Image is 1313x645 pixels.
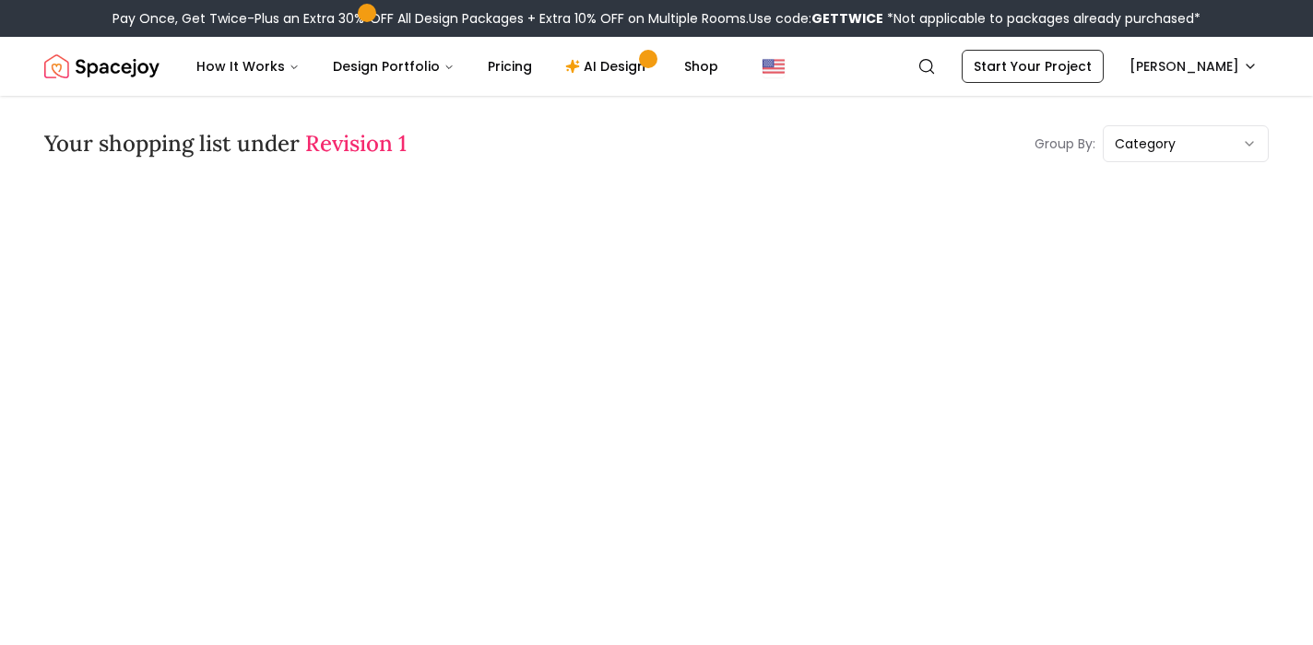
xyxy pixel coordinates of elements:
b: GETTWICE [811,9,883,28]
span: Revision 1 [305,129,407,158]
a: Shop [669,48,733,85]
button: How It Works [182,48,314,85]
h3: Your shopping list under [44,129,407,158]
a: AI Design [550,48,666,85]
img: United States [763,55,785,77]
a: Pricing [473,48,547,85]
span: *Not applicable to packages already purchased* [883,9,1201,28]
a: Start Your Project [962,50,1104,83]
nav: Global [44,37,1269,96]
img: Spacejoy Logo [44,48,160,85]
button: Design Portfolio [318,48,469,85]
span: Use code: [749,9,883,28]
p: Group By: [1035,135,1095,153]
nav: Main [182,48,733,85]
a: Spacejoy [44,48,160,85]
button: [PERSON_NAME] [1118,50,1269,83]
div: Pay Once, Get Twice-Plus an Extra 30% OFF All Design Packages + Extra 10% OFF on Multiple Rooms. [112,9,1201,28]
